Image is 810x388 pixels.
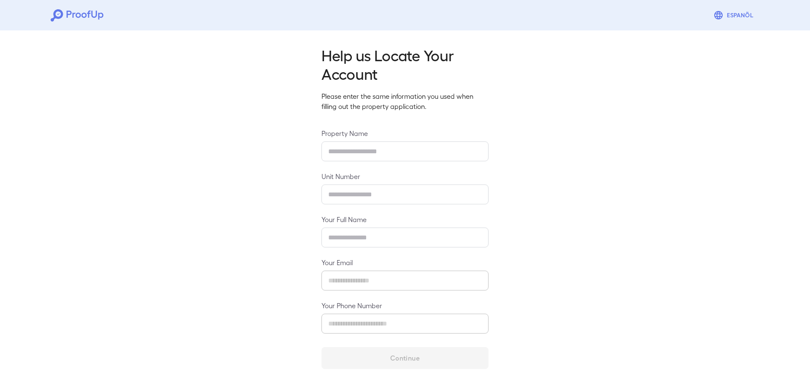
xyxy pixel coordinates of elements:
label: Your Email [321,258,489,267]
label: Unit Number [321,171,489,181]
label: Your Full Name [321,214,489,224]
button: Espanõl [710,7,759,24]
label: Your Phone Number [321,301,489,310]
label: Property Name [321,128,489,138]
p: Please enter the same information you used when filling out the property application. [321,91,489,111]
h2: Help us Locate Your Account [321,46,489,83]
